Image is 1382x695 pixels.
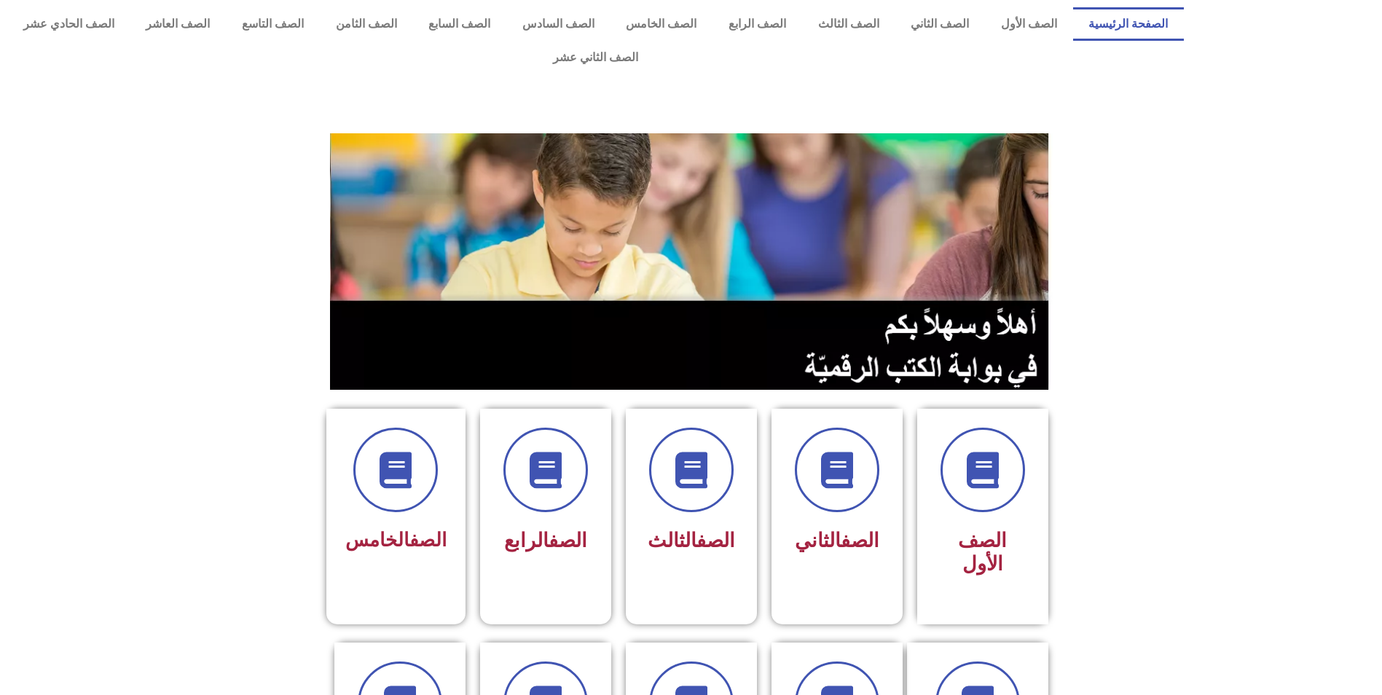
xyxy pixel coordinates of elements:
[696,529,735,552] a: الصف
[712,7,802,41] a: الصف الرابع
[958,529,1007,576] span: الصف الأول
[895,7,985,41] a: الصف الثاني
[802,7,895,41] a: الصف الثالث
[412,7,506,41] a: الصف السابع
[7,41,1184,74] a: الصف الثاني عشر
[345,529,447,551] span: الخامس
[648,529,735,552] span: الثالث
[795,529,879,552] span: الثاني
[409,529,447,551] a: الصف
[549,529,587,552] a: الصف
[226,7,320,41] a: الصف التاسع
[985,7,1073,41] a: الصف الأول
[504,529,587,552] span: الرابع
[610,7,713,41] a: الصف الخامس
[841,529,879,552] a: الصف
[320,7,413,41] a: الصف الثامن
[7,7,130,41] a: الصف الحادي عشر
[1073,7,1185,41] a: الصفحة الرئيسية
[130,7,227,41] a: الصف العاشر
[506,7,610,41] a: الصف السادس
